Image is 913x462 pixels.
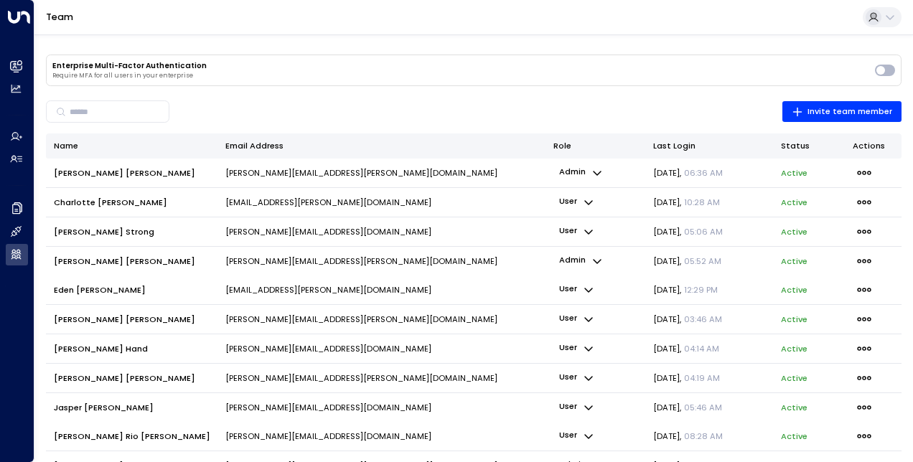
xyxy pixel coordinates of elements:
[553,164,609,182] button: admin
[225,313,497,325] p: [PERSON_NAME][EMAIL_ADDRESS][PERSON_NAME][DOMAIN_NAME]
[54,372,195,384] span: [PERSON_NAME] [PERSON_NAME]
[653,226,724,237] span: [DATE] ,
[781,372,807,384] p: active
[653,255,722,267] span: [DATE] ,
[225,139,538,153] div: Email Address
[225,255,497,267] p: [PERSON_NAME][EMAIL_ADDRESS][PERSON_NAME][DOMAIN_NAME]
[52,72,869,80] p: Require MFA for all users in your enterprise
[54,226,154,237] span: [PERSON_NAME] Strong
[46,11,73,23] a: Team
[684,313,722,325] span: 03:46 AM
[653,284,718,296] span: [DATE] ,
[553,281,600,300] button: user
[684,284,718,296] span: 12:29 PM
[553,252,609,270] button: admin
[684,255,721,267] span: 05:52 AM
[553,193,600,212] button: user
[225,226,431,237] p: [PERSON_NAME][EMAIL_ADDRESS][DOMAIN_NAME]
[781,343,807,354] p: active
[781,197,807,208] p: active
[781,139,836,153] div: Status
[553,222,600,241] button: user
[225,167,497,179] p: [PERSON_NAME][EMAIL_ADDRESS][PERSON_NAME][DOMAIN_NAME]
[54,139,78,153] div: Name
[653,430,724,442] span: [DATE] ,
[684,167,723,179] span: 06:36 AM
[684,430,723,442] span: 08:28 AM
[653,197,721,208] span: [DATE] ,
[225,402,431,413] p: [PERSON_NAME][EMAIL_ADDRESS][DOMAIN_NAME]
[553,310,600,329] button: user
[225,197,431,208] p: [EMAIL_ADDRESS][PERSON_NAME][DOMAIN_NAME]
[225,430,431,442] p: [PERSON_NAME][EMAIL_ADDRESS][DOMAIN_NAME]
[225,284,431,296] p: [EMAIL_ADDRESS][PERSON_NAME][DOMAIN_NAME]
[781,284,807,296] p: active
[653,372,721,384] span: [DATE] ,
[781,313,807,325] p: active
[553,428,600,446] button: user
[653,167,724,179] span: [DATE] ,
[54,343,148,354] span: [PERSON_NAME] Hand
[653,343,720,354] span: [DATE] ,
[653,139,765,153] div: Last Login
[684,197,720,208] span: 10:28 AM
[54,139,209,153] div: Name
[54,255,195,267] span: [PERSON_NAME] [PERSON_NAME]
[653,139,696,153] div: Last Login
[54,167,195,179] span: [PERSON_NAME] [PERSON_NAME]
[781,167,807,179] p: active
[54,197,167,208] span: Charlotte [PERSON_NAME]
[653,402,723,413] span: [DATE] ,
[553,339,600,358] button: user
[225,139,284,153] div: Email Address
[54,402,154,413] span: Jasper [PERSON_NAME]
[225,372,497,384] p: [PERSON_NAME][EMAIL_ADDRESS][PERSON_NAME][DOMAIN_NAME]
[792,105,892,119] span: Invite team member
[553,139,637,153] div: Role
[684,226,723,237] span: 05:06 AM
[781,255,807,267] p: active
[684,343,719,354] span: 04:14 AM
[653,313,723,325] span: [DATE] ,
[781,402,807,413] p: active
[684,402,722,413] span: 05:46 AM
[781,430,807,442] p: active
[54,313,195,325] span: [PERSON_NAME] [PERSON_NAME]
[54,430,210,442] span: [PERSON_NAME] Rio [PERSON_NAME]
[781,226,807,237] p: active
[52,61,869,70] h3: Enterprise Multi-Factor Authentication
[553,369,600,387] button: user
[684,372,720,384] span: 04:19 AM
[853,139,894,153] div: Actions
[225,343,431,354] p: [PERSON_NAME][EMAIL_ADDRESS][DOMAIN_NAME]
[553,398,600,417] button: user
[782,101,902,122] button: Invite team member
[54,284,146,296] span: Eden [PERSON_NAME]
